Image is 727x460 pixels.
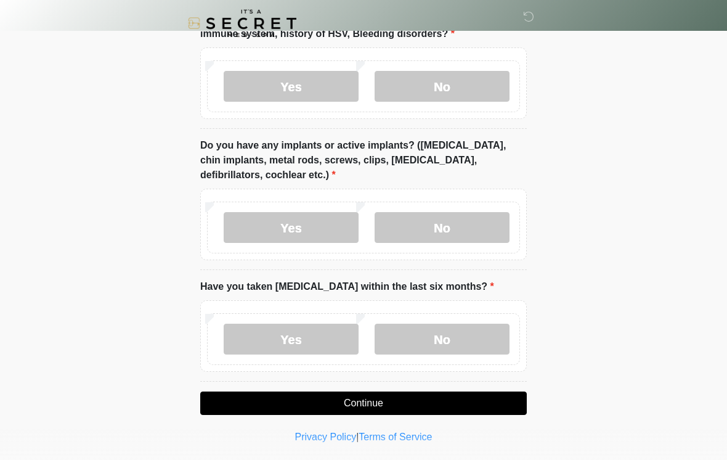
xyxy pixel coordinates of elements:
label: No [375,71,510,102]
label: Have you taken [MEDICAL_DATA] within the last six months? [200,279,494,294]
a: | [356,432,359,442]
a: Privacy Policy [295,432,357,442]
label: Do you have any implants or active implants? ([MEDICAL_DATA], chin implants, metal rods, screws, ... [200,138,527,183]
button: Continue [200,392,527,415]
a: Terms of Service [359,432,432,442]
img: It's A Secret Med Spa Logo [188,9,296,37]
label: No [375,324,510,355]
label: Yes [224,212,359,243]
label: Yes [224,71,359,102]
label: Yes [224,324,359,355]
label: No [375,212,510,243]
